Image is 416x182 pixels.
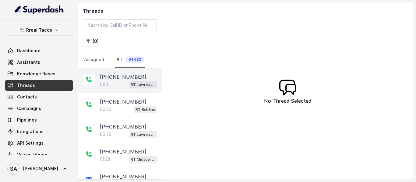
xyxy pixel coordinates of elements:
[100,81,108,88] p: 01:11
[17,140,44,146] span: API Settings
[17,82,35,88] span: Threads
[131,156,155,163] p: RT Midtown / EN
[23,166,58,172] span: [PERSON_NAME]
[5,103,73,114] a: Campaigns
[5,80,73,91] a: Threads
[83,7,157,15] h2: Threads
[5,25,73,36] button: Rreal Tacos
[17,59,40,65] span: Assistants
[264,97,311,105] p: No Thread Selected
[5,91,73,102] a: Contacts
[5,138,73,149] a: API Settings
[83,52,157,68] nav: Tabs
[10,166,17,172] text: SA
[5,115,73,125] a: Pipelines
[17,48,41,54] span: Dashboard
[136,107,155,113] p: RT Beltline
[5,160,73,177] a: [PERSON_NAME]
[5,45,73,56] a: Dashboard
[5,126,73,137] a: Integrations
[15,5,64,15] img: light.svg
[17,105,41,112] span: Campaigns
[83,19,157,31] input: Search by Call ID or Phone Number
[5,149,73,160] a: Voices Library
[100,106,111,112] p: 00:35
[26,26,52,34] p: Rreal Tacos
[100,173,146,180] p: [PHONE_NUMBER]
[100,98,146,105] p: [PHONE_NUMBER]
[17,152,47,158] span: Voices Library
[100,148,146,155] p: [PHONE_NUMBER]
[115,52,145,68] a: All94482
[83,52,105,68] a: Assigned
[131,132,155,138] p: RT Lawrenceville
[100,73,146,81] p: [PHONE_NUMBER]
[83,36,102,47] button: (0)
[17,94,37,100] span: Contacts
[125,57,144,63] span: 94482
[5,68,73,79] a: Knowledge Bases
[5,57,73,68] a: Assistants
[17,129,44,135] span: Integrations
[17,117,37,123] span: Pipelines
[100,123,146,130] p: [PHONE_NUMBER]
[17,71,55,77] span: Knowledge Bases
[131,82,155,88] p: RT Lawrenceville
[100,131,111,137] p: 00:36
[100,156,110,162] p: 01:38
